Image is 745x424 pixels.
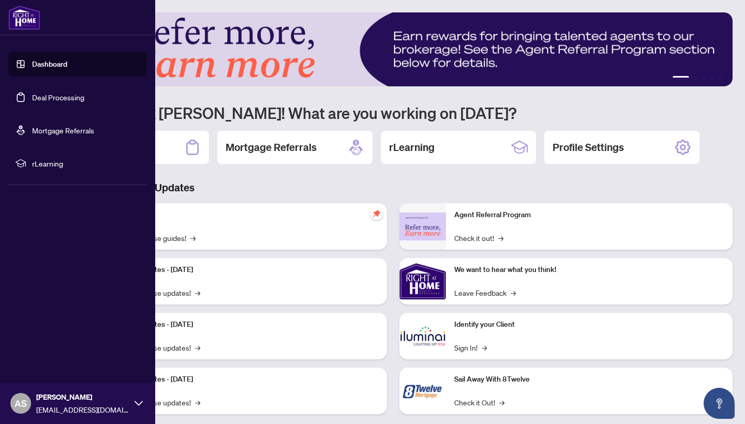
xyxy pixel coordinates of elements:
button: Open asap [704,388,735,419]
p: Sail Away With 8Twelve [454,374,724,385]
p: We want to hear what you think! [454,264,724,276]
a: Leave Feedback→ [454,287,516,298]
p: Platform Updates - [DATE] [109,319,379,330]
span: pushpin [370,207,383,220]
a: Sign In!→ [454,342,487,353]
a: Check it Out!→ [454,397,504,408]
button: 5 [718,76,722,80]
p: Self-Help [109,209,379,221]
a: Deal Processing [32,93,84,102]
p: Agent Referral Program [454,209,724,221]
span: → [195,342,200,353]
span: rLearning [32,158,140,169]
img: Identify your Client [399,313,446,359]
button: 3 [702,76,706,80]
span: → [190,232,196,244]
span: [PERSON_NAME] [36,391,129,403]
p: Platform Updates - [DATE] [109,374,379,385]
button: 2 [693,76,697,80]
p: Platform Updates - [DATE] [109,264,379,276]
h1: Welcome back [PERSON_NAME]! What are you working on [DATE]? [54,103,733,123]
button: 1 [673,76,689,80]
h2: rLearning [389,140,435,155]
img: Sail Away With 8Twelve [399,368,446,414]
h2: Mortgage Referrals [226,140,317,155]
button: 4 [710,76,714,80]
img: Slide 0 [54,12,733,86]
h2: Profile Settings [553,140,624,155]
a: Dashboard [32,59,67,69]
span: → [511,287,516,298]
span: → [195,287,200,298]
img: We want to hear what you think! [399,258,446,305]
span: → [482,342,487,353]
img: logo [8,5,40,30]
a: Check it out!→ [454,232,503,244]
span: → [498,232,503,244]
span: → [195,397,200,408]
span: [EMAIL_ADDRESS][DOMAIN_NAME] [36,404,129,415]
p: Identify your Client [454,319,724,330]
a: Mortgage Referrals [32,126,94,135]
span: → [499,397,504,408]
span: AS [14,396,27,411]
h3: Brokerage & Industry Updates [54,180,733,195]
img: Agent Referral Program [399,213,446,241]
